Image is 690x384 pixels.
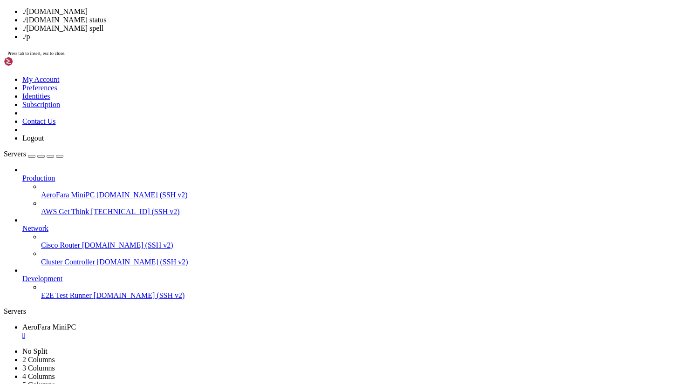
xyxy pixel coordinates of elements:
[97,258,188,266] span: [DOMAIN_NAME] (SSH v2)
[41,241,686,249] a: Cisco Router [DOMAIN_NAME] (SSH v2)
[22,174,686,182] a: Production
[22,7,686,16] li: ./[DOMAIN_NAME]
[60,91,63,98] span: ~
[22,266,686,300] li: Development
[22,356,55,364] a: 2 Columns
[22,75,60,83] a: My Account
[22,84,57,92] a: Preferences
[41,233,686,249] li: Cisco Router [DOMAIN_NAME] (SSH v2)
[22,372,55,380] a: 4 Columns
[96,191,188,199] span: [DOMAIN_NAME] (SSH v2)
[22,224,48,232] span: Network
[41,249,686,266] li: Cluster Controller [DOMAIN_NAME] (SSH v2)
[22,224,686,233] a: Network
[4,57,57,66] img: Shellngn
[4,35,569,43] x-row: * Support: [URL][DOMAIN_NAME]
[22,347,48,355] a: No Split
[22,275,62,283] span: Development
[22,331,686,340] a: 
[82,241,173,249] span: [DOMAIN_NAME] (SSH v2)
[4,91,569,99] x-row: : $ docker exec -it phil /bin/bash
[22,216,686,266] li: Network
[4,91,56,98] span: ubuntu@erofara
[4,27,569,35] x-row: * Management: [URL][DOMAIN_NAME]
[22,24,686,33] li: ./[DOMAIN_NAME] spell
[94,291,185,299] span: [DOMAIN_NAME] (SSH v2)
[22,16,686,24] li: ./[DOMAIN_NAME] status
[41,283,686,300] li: E2E Test Runner [DOMAIN_NAME] (SSH v2)
[4,99,569,107] x-row: root@ea11d0d461a4:/usr/src/app# ./
[4,51,569,59] x-row: This system has been minimized by removing packages and content that are
[22,174,55,182] span: Production
[4,307,686,316] div: Servers
[41,258,95,266] span: Cluster Controller
[4,83,569,91] x-row: Last login: [DATE] from [TECHNICAL_ID]
[4,75,569,83] x-row: To restore this content, you can run the 'unminimize' command.
[7,51,65,56] span: Press tab to insert, esc to close.
[41,291,92,299] span: E2E Test Runner
[4,150,63,158] a: Servers
[41,191,686,199] a: AeroFara MiniPC [DOMAIN_NAME] (SSH v2)
[22,323,76,331] span: AeroFara MiniPC
[41,199,686,216] li: AWS Get Think [TECHNICAL_ID] (SSH v2)
[22,33,686,41] li: ./p
[22,364,55,372] a: 3 Columns
[22,275,686,283] a: Development
[41,208,89,216] span: AWS Get Think
[22,134,44,142] a: Logout
[22,323,686,340] a: AeroFara MiniPC
[22,92,50,100] a: Identities
[4,20,569,27] x-row: * Documentation: [URL][DOMAIN_NAME]
[4,59,569,67] x-row: not required on a system that users do not log into.
[4,4,569,12] x-row: Welcome to Ubuntu 24.04.1 LTS (GNU/Linux 6.8.0-78-generic x86_64)
[22,101,60,108] a: Subscription
[41,208,686,216] a: AWS Get Think [TECHNICAL_ID] (SSH v2)
[4,150,26,158] span: Servers
[41,258,686,266] a: Cluster Controller [DOMAIN_NAME] (SSH v2)
[41,191,95,199] span: AeroFara MiniPC
[22,166,686,216] li: Production
[22,117,56,125] a: Contact Us
[41,241,80,249] span: Cisco Router
[137,99,141,107] div: (34, 12)
[91,208,179,216] span: [TECHNICAL_ID] (SSH v2)
[41,291,686,300] a: E2E Test Runner [DOMAIN_NAME] (SSH v2)
[41,182,686,199] li: AeroFara MiniPC [DOMAIN_NAME] (SSH v2)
